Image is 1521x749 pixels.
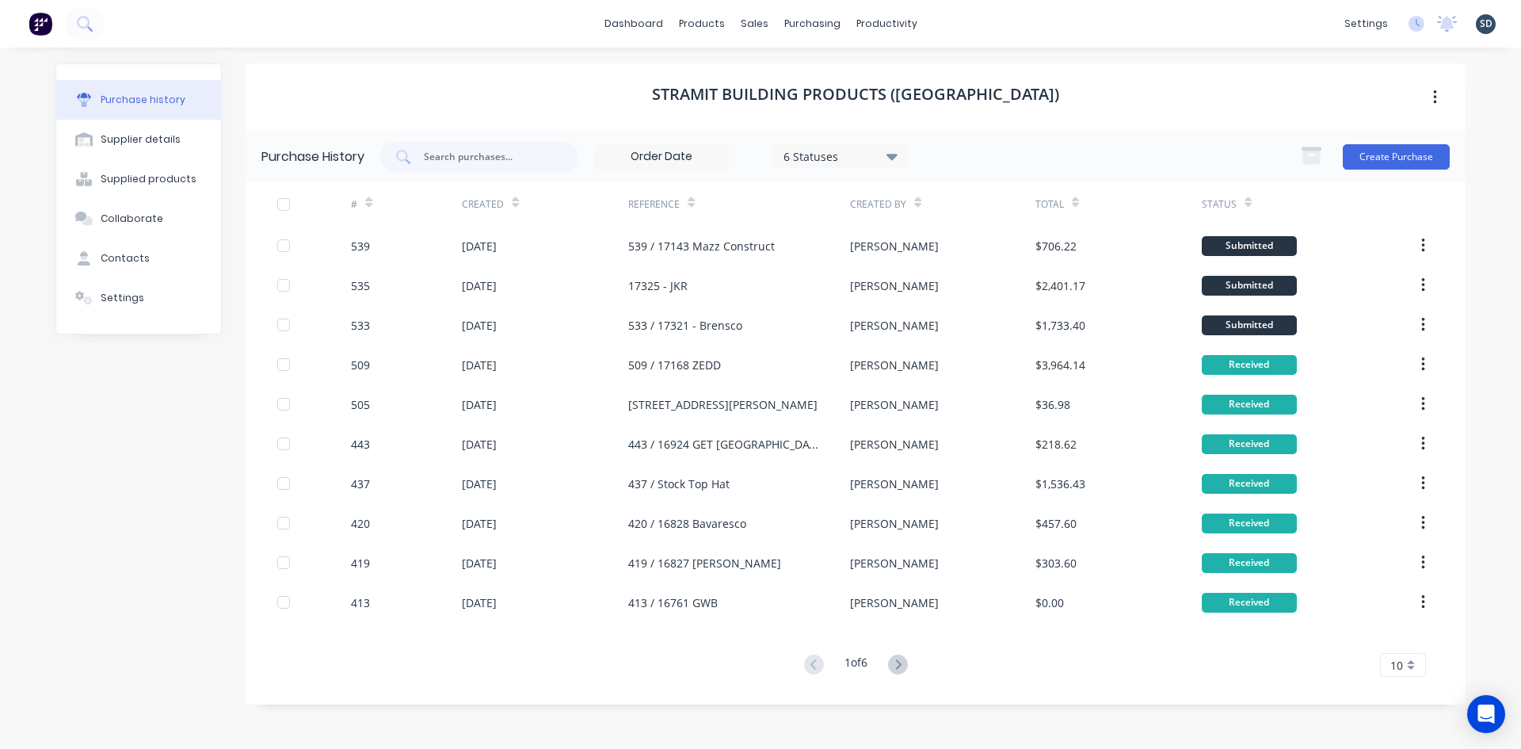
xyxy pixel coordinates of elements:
h1: Stramit Building Products ([GEOGRAPHIC_DATA]) [652,85,1059,104]
div: 437 [351,476,370,492]
div: 535 [351,277,370,294]
div: 6 Statuses [783,147,897,164]
button: Supplier details [56,120,221,159]
div: [PERSON_NAME] [850,594,939,611]
div: [PERSON_NAME] [850,476,939,492]
div: Submitted [1202,276,1297,296]
div: Received [1202,514,1297,533]
div: 509 / 17168 ZEDD [628,357,721,373]
div: Settings [101,291,144,305]
div: [DATE] [462,515,497,532]
div: [PERSON_NAME] [850,317,939,334]
input: Order Date [595,145,728,169]
div: 533 [351,317,370,334]
div: [DATE] [462,277,497,294]
div: Received [1202,553,1297,573]
div: Contacts [101,251,150,266]
button: Settings [56,278,221,318]
div: 420 [351,515,370,532]
div: 413 / 16761 GWB [628,594,718,611]
div: [PERSON_NAME] [850,277,939,294]
div: 539 [351,238,370,254]
button: Purchase history [56,80,221,120]
div: [DATE] [462,396,497,413]
div: [PERSON_NAME] [850,238,939,254]
div: [PERSON_NAME] [850,515,939,532]
div: settings [1336,12,1396,36]
div: 1 of 6 [844,654,867,677]
button: Contacts [56,239,221,278]
div: Purchase History [261,147,364,166]
div: [DATE] [462,238,497,254]
div: Status [1202,197,1237,212]
div: 437 / Stock Top Hat [628,476,730,492]
div: 443 [351,436,370,453]
div: Received [1202,434,1297,454]
div: [PERSON_NAME] [850,396,939,413]
div: [DATE] [462,317,497,334]
div: Created [462,197,504,212]
div: $1,733.40 [1035,317,1085,334]
div: [STREET_ADDRESS][PERSON_NAME] [628,396,818,413]
div: $36.98 [1035,396,1070,413]
div: purchasing [776,12,848,36]
img: Factory [29,12,52,36]
div: # [351,197,357,212]
div: 419 [351,555,370,571]
div: Supplied products [101,172,196,186]
div: $457.60 [1035,515,1077,532]
div: 505 [351,396,370,413]
div: [DATE] [462,594,497,611]
input: Search purchases... [422,149,554,165]
div: 533 / 17321 - Brensco [628,317,742,334]
div: sales [733,12,776,36]
div: Submitted [1202,315,1297,335]
div: [DATE] [462,436,497,453]
div: Reference [628,197,680,212]
div: Open Intercom Messenger [1467,695,1505,733]
div: $706.22 [1035,238,1077,254]
div: $3,964.14 [1035,357,1085,373]
div: 443 / 16924 GET [GEOGRAPHIC_DATA] [628,436,818,453]
div: productivity [848,12,925,36]
div: Submitted [1202,236,1297,256]
div: $303.60 [1035,555,1077,571]
div: 17325 - JKR [628,277,688,294]
div: $1,536.43 [1035,476,1085,492]
div: Supplier details [101,132,181,147]
div: products [671,12,733,36]
div: Collaborate [101,212,163,226]
div: [DATE] [462,555,497,571]
button: Supplied products [56,159,221,199]
span: SD [1480,17,1492,31]
div: [PERSON_NAME] [850,555,939,571]
div: 413 [351,594,370,611]
div: Created By [850,197,906,212]
div: 420 / 16828 Bavaresco [628,515,746,532]
div: [DATE] [462,476,497,492]
div: Received [1202,593,1297,613]
button: Collaborate [56,199,221,239]
div: 539 / 17143 Mazz Construct [628,238,775,254]
a: dashboard [597,12,671,36]
div: [DATE] [462,357,497,373]
div: $2,401.17 [1035,277,1085,294]
div: 419 / 16827 [PERSON_NAME] [628,555,781,571]
div: Received [1202,474,1297,494]
button: Create Purchase [1343,144,1450,170]
div: $0.00 [1035,594,1064,611]
div: Total [1035,197,1064,212]
div: Received [1202,395,1297,415]
div: [PERSON_NAME] [850,436,939,453]
div: Purchase history [101,93,185,107]
div: [PERSON_NAME] [850,357,939,373]
div: Received [1202,355,1297,375]
div: 509 [351,357,370,373]
div: $218.62 [1035,436,1077,453]
span: 10 [1390,657,1403,674]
